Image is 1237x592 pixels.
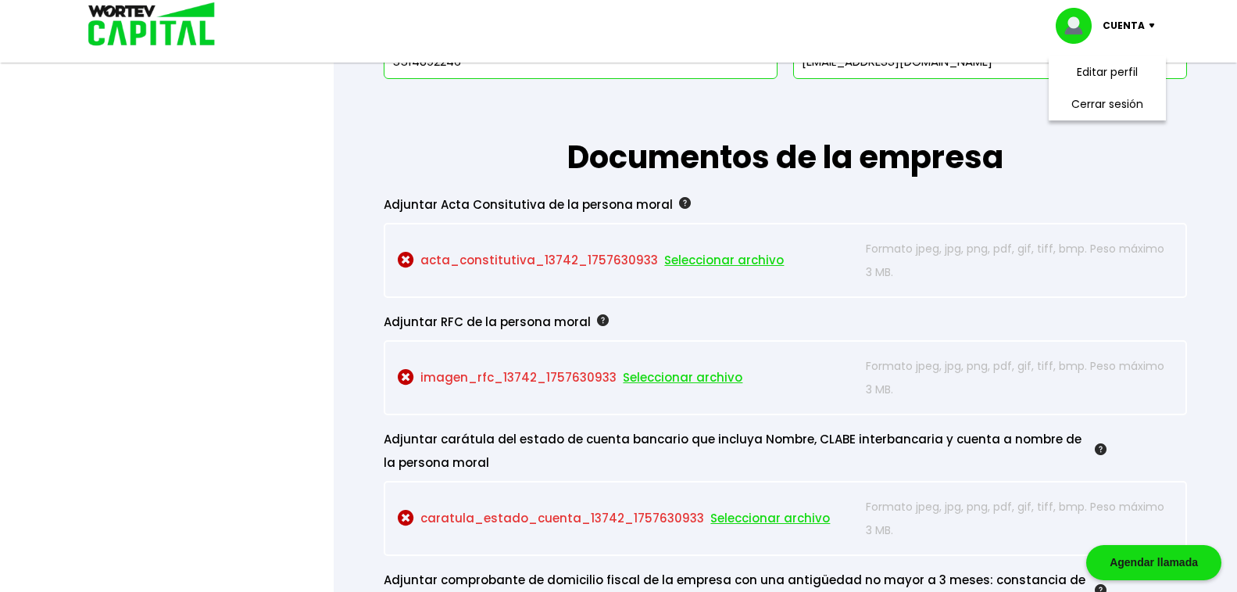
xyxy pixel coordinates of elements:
[664,249,784,272] span: Seleccionar archivo
[1077,64,1138,81] a: Editar perfil
[1086,545,1221,580] div: Agendar llamada
[623,366,742,389] span: Seleccionar archivo
[398,354,858,401] p: imagen_rfc_13742_1757630933
[398,252,414,268] img: cross-circle.ce22fdcf.svg
[384,193,1107,217] div: Adjuntar Acta Consitutiva de la persona moral
[710,507,830,530] span: Seleccionar archivo
[398,369,414,386] img: cross-circle.ce22fdcf.svg
[679,197,691,209] img: gfR76cHglkPwleuBLjWdxeZVvX9Wp6JBDmjRYY8JYDQn16A2ICN00zLTgIroGa6qie5tIuWH7V3AapTKqzv+oMZsGfMUqL5JM...
[1145,23,1166,28] img: icon-down
[1056,8,1103,44] img: profile-image
[398,237,858,284] p: acta_constitutiva_13742_1757630933
[1095,443,1107,455] img: gfR76cHglkPwleuBLjWdxeZVvX9Wp6JBDmjRYY8JYDQn16A2ICN00zLTgIroGa6qie5tIuWH7V3AapTKqzv+oMZsGfMUqL5JM...
[398,510,414,526] img: cross-circle.ce22fdcf.svg
[1045,88,1170,120] li: Cerrar sesión
[866,495,1173,542] p: Formato jpeg, jpg, png, pdf, gif, tiff, bmp. Peso máximo 3 MB.
[398,495,858,542] p: caratula_estado_cuenta_13742_1757630933
[1103,14,1145,38] p: Cuenta
[866,354,1173,401] p: Formato jpeg, jpg, png, pdf, gif, tiff, bmp. Peso máximo 3 MB.
[384,428,1107,475] div: Adjuntar carátula del estado de cuenta bancario que incluya Nombre, CLABE interbancaria y cuenta ...
[597,314,609,326] img: gfR76cHglkPwleuBLjWdxeZVvX9Wp6JBDmjRYY8JYDQn16A2ICN00zLTgIroGa6qie5tIuWH7V3AapTKqzv+oMZsGfMUqL5JM...
[384,310,1107,334] div: Adjuntar RFC de la persona moral
[384,79,1187,181] h1: Documentos de la empresa
[866,237,1173,284] p: Formato jpeg, jpg, png, pdf, gif, tiff, bmp. Peso máximo 3 MB.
